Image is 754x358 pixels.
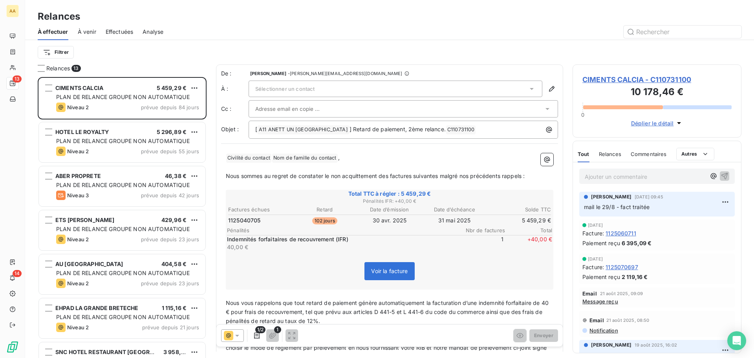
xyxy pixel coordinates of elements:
span: ABER PROPRETE [55,173,101,179]
span: Nous sommes au regret de constater le non acquittement des factures suivantes malgré nos précéden... [226,173,525,179]
span: Nom de famille du contact [272,154,338,163]
span: [DATE] [588,257,603,261]
span: Sélectionner un contact [255,86,315,92]
span: Pénalités [227,227,458,233]
span: - [PERSON_NAME][EMAIL_ADDRESS][DOMAIN_NAME] [288,71,402,76]
span: Facture : [582,229,604,237]
span: Nous vous rappelons que tout retard de paiement génère automatiquement la facturation d’une indem... [226,299,550,324]
span: SNC HOTEL RESTAURANT [GEOGRAPHIC_DATA] [55,349,186,355]
span: Total TTC à régler : 5 459,29 € [227,190,552,198]
span: 1 [274,326,281,333]
th: Solde TTC [487,206,551,214]
span: PLAN DE RELANCE GROUPE NON AUTOMATIQUE [56,226,190,232]
span: 13 [13,75,22,83]
span: Paiement reçu [582,273,620,281]
span: PLAN DE RELANCE GROUPE NON AUTOMATIQUE [56,138,190,144]
span: 21 août 2025, 08:50 [606,318,650,323]
span: 19 août 2025, 16:02 [635,343,677,347]
span: Facture : [582,263,604,271]
span: Tout [578,151,589,157]
button: Déplier le détail [629,119,686,128]
img: Logo LeanPay [6,341,19,353]
span: Niveau 2 [67,324,89,330]
span: 13 [71,65,81,72]
span: prévue depuis 23 jours [141,236,199,242]
span: 102 jours [312,217,337,224]
span: 2 119,16 € [622,273,648,281]
span: C110731100 [446,125,476,134]
span: Notification [589,327,618,334]
span: [DATE] 09:45 [635,195,663,199]
span: 1125040705 [228,217,261,224]
span: 3 958,70 € [163,349,193,355]
span: Déplier le détail [631,119,674,127]
span: 429,96 € [161,217,187,223]
span: 5 296,89 € [157,129,187,135]
span: Niveau 2 [67,148,89,154]
span: PLAN DE RELANCE GROUPE NON AUTOMATIQUE [56,182,190,188]
label: À : [221,85,249,93]
span: Paiement reçu [582,239,620,247]
span: À effectuer [38,28,68,36]
p: Indemnités forfaitaires de recouvrement (IFR) [227,235,455,243]
input: Rechercher [624,26,741,38]
span: [DATE] [588,223,603,228]
span: Commentaires [631,151,667,157]
span: PLAN DE RELANCE GROUPE NON AUTOMATIQUE [56,270,190,276]
span: Effectuées [106,28,134,36]
span: Analyse [143,28,163,36]
label: Cc : [221,105,249,113]
span: AU [GEOGRAPHIC_DATA] [55,261,123,267]
span: 1/2 [255,326,265,333]
span: prévue depuis 84 jours [141,104,199,110]
th: Factures échues [228,206,292,214]
span: 404,58 € [161,261,187,267]
span: Nbr de factures [458,227,505,233]
div: grid [38,77,207,358]
span: 5 459,29 € [157,84,187,91]
td: 31 mai 2025 [423,216,487,225]
span: mail le 29/8 - fact traitée [584,204,650,210]
span: prévue depuis 23 jours [141,280,199,286]
div: Open Intercom Messenger [727,331,746,350]
span: Total [505,227,552,233]
span: ETS [PERSON_NAME] [55,217,115,223]
span: 46,38 € [165,173,187,179]
span: 0 [581,112,584,118]
span: [PERSON_NAME] [591,193,631,200]
span: PLAN DE RELANCE GROUPE NON AUTOMATIQUE [56,94,190,100]
th: Date d’émission [357,206,421,214]
p: 40,00 € [227,243,455,251]
span: Relances [46,64,70,72]
span: + 40,00 € [505,235,552,251]
span: A11 ANETT UN [GEOGRAPHIC_DATA] [258,125,349,134]
span: Niveau 3 [67,192,89,198]
button: Envoyer [529,329,558,342]
span: 1125060711 [606,229,636,237]
span: prévue depuis 55 jours [141,148,199,154]
span: ] Retard de paiement, 2ème relance. [350,126,446,132]
span: [ [255,126,257,132]
span: [PERSON_NAME] [250,71,286,76]
span: prévue depuis 21 jours [142,324,199,330]
button: Filtrer [38,46,74,59]
td: 5 459,29 € [487,216,551,225]
div: AA [6,5,19,17]
h3: Relances [38,9,80,24]
span: Niveau 2 [67,236,89,242]
span: Niveau 2 [67,280,89,286]
span: Civilité du contact [226,154,271,163]
h3: 10 178,46 € [582,85,732,101]
span: À venir [78,28,96,36]
span: 14 [13,270,22,277]
span: Pénalités IFR : + 40,00 € [227,198,552,205]
span: [PERSON_NAME] [591,341,631,349]
th: Retard [293,206,357,214]
span: 6 395,09 € [622,239,652,247]
td: 30 avr. 2025 [357,216,421,225]
span: prévue depuis 42 jours [141,192,199,198]
span: Niveau 2 [67,104,89,110]
span: Email [589,317,604,323]
span: Email [582,290,597,297]
span: , [338,154,340,161]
